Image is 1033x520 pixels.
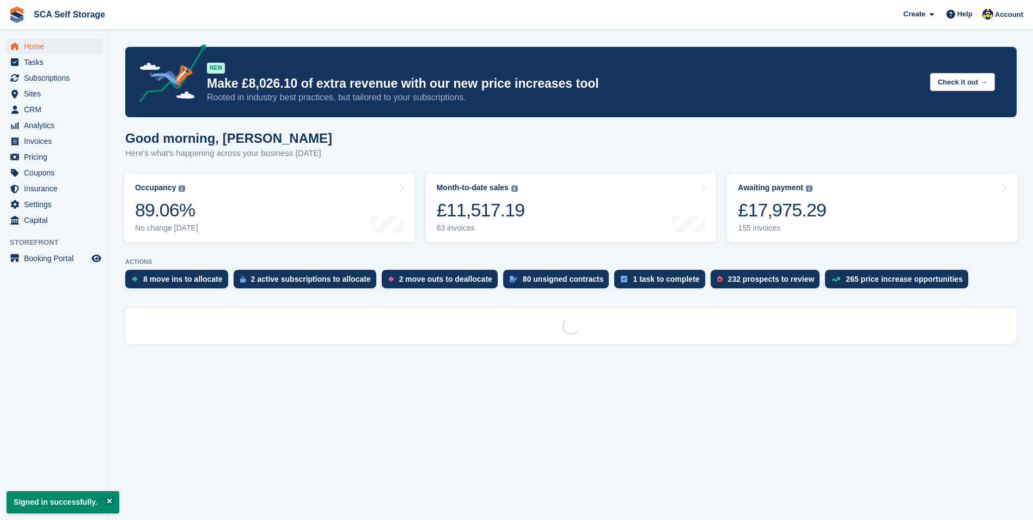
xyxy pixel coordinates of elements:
div: £11,517.19 [437,199,525,221]
p: Make £8,026.10 of extra revenue with our new price increases tool [207,76,921,92]
a: menu [5,149,103,165]
div: 155 invoices [738,223,826,233]
img: price_increase_opportunities-93ffe204e8149a01c8c9dc8f82e8f89637d9d84a8eef4429ea346261dce0b2c0.svg [832,277,840,282]
span: Account [995,9,1023,20]
div: 8 move ins to allocate [143,275,223,283]
a: 232 prospects to review [711,270,826,294]
span: Pricing [24,149,89,165]
a: menu [5,197,103,212]
a: menu [5,55,103,70]
div: 232 prospects to review [728,275,815,283]
div: NEW [207,63,225,74]
a: menu [5,102,103,117]
span: Subscriptions [24,70,89,86]
a: 1 task to complete [614,270,710,294]
span: Home [24,39,89,54]
img: stora-icon-8386f47178a22dfd0bd8f6a31ec36ba5ce8667c1dd55bd0f319d3a0aa187defe.svg [9,7,25,23]
h1: Good morning, [PERSON_NAME] [125,131,332,146]
div: £17,975.29 [738,199,826,221]
p: Rooted in industry best practices, but tailored to your subscriptions. [207,92,921,104]
div: 1 task to complete [633,275,699,283]
div: Month-to-date sales [437,183,509,192]
span: CRM [24,102,89,117]
span: Create [903,9,925,20]
span: Storefront [10,237,108,248]
a: 265 price increase opportunities [825,270,974,294]
img: prospect-51fa495bee0391a8d652442698ab0144808aea92771e9ea1ae160a38d050c398.svg [717,276,723,282]
p: ACTIONS [125,258,1017,265]
span: Booking Portal [24,251,89,266]
img: icon-info-grey-7440780725fd019a000dd9b08b2336e03edf1995a4989e88bcd33f0948082b44.svg [511,185,518,192]
span: Insurance [24,181,89,196]
a: Awaiting payment £17,975.29 155 invoices [727,173,1018,243]
div: 63 invoices [437,223,525,233]
a: menu [5,39,103,54]
span: Settings [24,197,89,212]
a: menu [5,70,103,86]
div: 2 move outs to deallocate [399,275,492,283]
a: menu [5,213,103,228]
img: move_ins_to_allocate_icon-fdf77a2bb77ea45bf5b3d319d69a93e2d87916cf1d5bf7949dd705db3b84f3ca.svg [132,276,138,282]
a: menu [5,118,103,133]
button: Check it out → [930,73,995,91]
a: 2 move outs to deallocate [382,270,503,294]
a: 8 move ins to allocate [125,270,234,294]
img: move_outs_to_deallocate_icon-f764333ba52eb49d3ac5e1228854f67142a1ed5810a6f6cc68b1a99e826820c5.svg [388,276,394,282]
img: contract_signature_icon-13c848040528278c33f63329250d36e43548de30e8caae1d1a13099fd9432cc5.svg [510,276,517,282]
p: Here's what's happening across your business [DATE] [125,147,332,160]
a: SCA Self Storage [29,5,109,23]
img: active_subscription_to_allocate_icon-d502201f5373d7db506a760aba3b589e785aa758c864c3986d89f69b8ff3... [240,276,246,283]
div: 80 unsigned contracts [523,275,604,283]
a: 80 unsigned contracts [503,270,615,294]
a: menu [5,181,103,196]
a: menu [5,86,103,101]
span: Help [957,9,973,20]
div: Awaiting payment [738,183,803,192]
a: Occupancy 89.06% No change [DATE] [124,173,415,243]
a: menu [5,165,103,180]
img: icon-info-grey-7440780725fd019a000dd9b08b2336e03edf1995a4989e88bcd33f0948082b44.svg [806,185,812,192]
div: 89.06% [135,199,198,221]
img: task-75834270c22a3079a89374b754ae025e5fb1db73e45f91037f5363f120a921f8.svg [621,276,627,282]
div: 2 active subscriptions to allocate [251,275,371,283]
span: Invoices [24,134,89,149]
span: Tasks [24,55,89,70]
span: Coupons [24,165,89,180]
div: No change [DATE] [135,223,198,233]
p: Signed in successfully. [7,491,119,513]
a: Preview store [90,252,103,265]
a: 2 active subscriptions to allocate [234,270,382,294]
a: menu [5,251,103,266]
a: Month-to-date sales £11,517.19 63 invoices [426,173,717,243]
div: 265 price increase opportunities [846,275,963,283]
span: Sites [24,86,89,101]
span: Capital [24,213,89,228]
a: menu [5,134,103,149]
img: Thomas Webb [982,9,993,20]
span: Analytics [24,118,89,133]
div: Occupancy [135,183,176,192]
img: price-adjustments-announcement-icon-8257ccfd72463d97f412b2fc003d46551f7dbcb40ab6d574587a9cd5c0d94... [130,44,206,106]
img: icon-info-grey-7440780725fd019a000dd9b08b2336e03edf1995a4989e88bcd33f0948082b44.svg [179,185,185,192]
